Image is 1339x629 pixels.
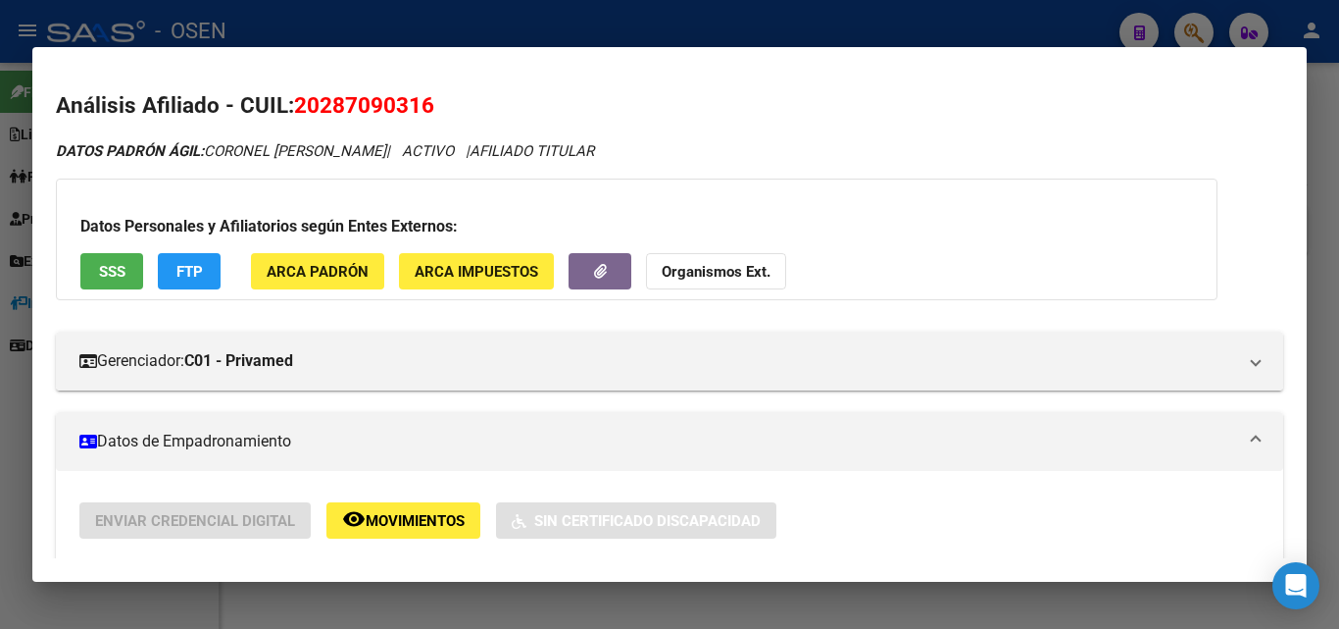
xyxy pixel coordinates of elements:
[56,142,204,160] strong: DATOS PADRÓN ÁGIL:
[56,142,594,160] i: | ACTIVO |
[496,502,776,539] button: Sin Certificado Discapacidad
[79,349,1236,373] mat-panel-title: Gerenciador:
[251,253,384,289] button: ARCA Padrón
[184,349,293,373] strong: C01 - Privamed
[662,263,770,281] strong: Organismos Ext.
[80,215,1193,238] h3: Datos Personales y Afiliatorios según Entes Externos:
[534,512,761,530] span: Sin Certificado Discapacidad
[415,263,538,281] span: ARCA Impuestos
[95,512,295,530] span: Enviar Credencial Digital
[79,430,1236,453] mat-panel-title: Datos de Empadronamiento
[56,89,1283,123] h2: Análisis Afiliado - CUIL:
[79,502,311,539] button: Enviar Credencial Digital
[399,253,554,289] button: ARCA Impuestos
[56,332,1283,391] mat-expansion-panel-header: Gerenciador:C01 - Privamed
[176,263,203,281] span: FTP
[646,253,786,289] button: Organismos Ext.
[56,142,386,160] span: CORONEL [PERSON_NAME]
[80,253,143,289] button: SSS
[158,253,221,289] button: FTP
[294,92,434,118] span: 20287090316
[267,263,369,281] span: ARCA Padrón
[56,412,1283,471] mat-expansion-panel-header: Datos de Empadronamiento
[1272,562,1319,609] div: Open Intercom Messenger
[99,263,125,281] span: SSS
[342,507,366,531] mat-icon: remove_red_eye
[326,502,480,539] button: Movimientos
[366,512,465,530] span: Movimientos
[470,142,594,160] span: AFILIADO TITULAR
